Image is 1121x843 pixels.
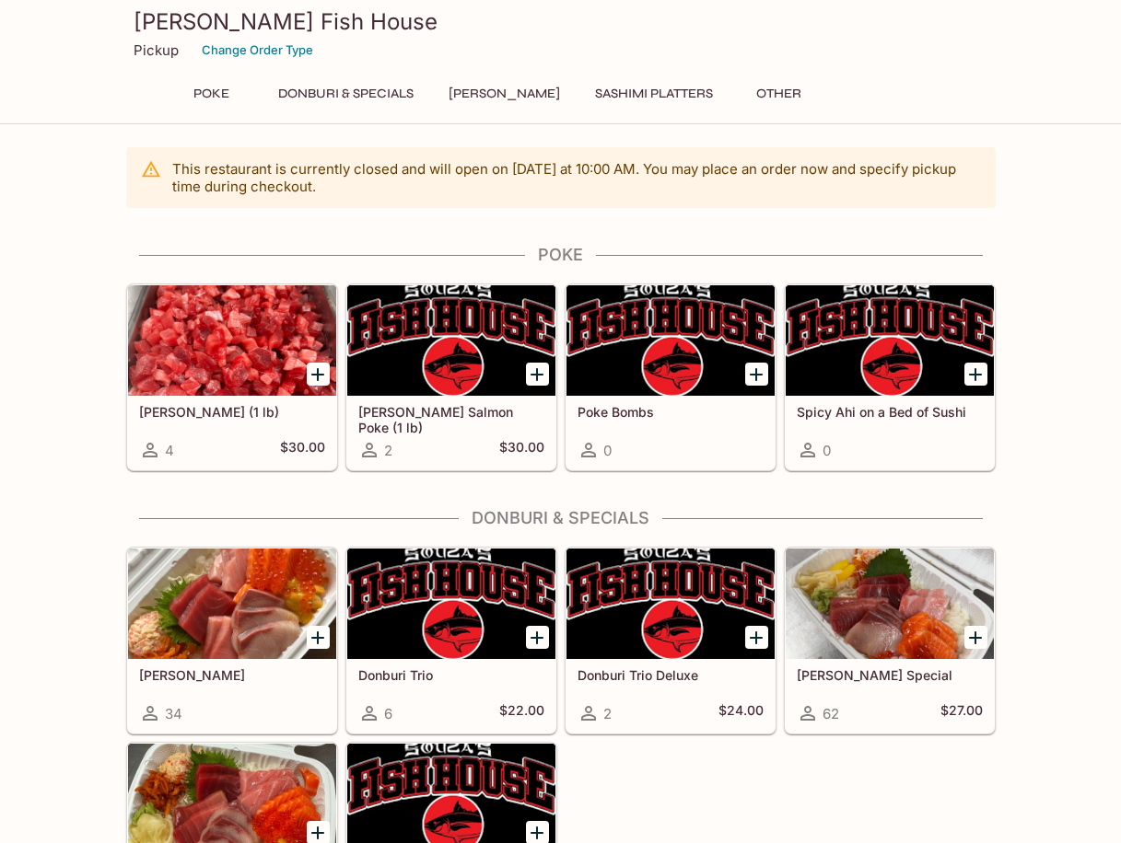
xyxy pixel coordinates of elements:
[280,439,325,461] h5: $30.00
[745,363,768,386] button: Add Poke Bombs
[566,285,775,396] div: Poke Bombs
[499,439,544,461] h5: $30.00
[786,549,994,659] div: Souza Special
[358,667,544,683] h5: Donburi Trio
[499,702,544,724] h5: $22.00
[526,363,549,386] button: Add Ora King Salmon Poke (1 lb)
[307,626,330,649] button: Add Sashimi Donburis
[127,284,337,470] a: [PERSON_NAME] (1 lb)4$30.00
[797,404,983,420] h5: Spicy Ahi on a Bed of Sushi
[139,404,325,420] h5: [PERSON_NAME] (1 lb)
[128,285,336,396] div: Ahi Poke (1 lb)
[578,667,764,683] h5: Donburi Trio Deluxe
[585,81,723,107] button: Sashimi Platters
[566,549,775,659] div: Donburi Trio Deluxe
[823,705,839,722] span: 62
[940,702,983,724] h5: $27.00
[134,7,988,36] h3: [PERSON_NAME] Fish House
[346,284,556,470] a: [PERSON_NAME] Salmon Poke (1 lb)2$30.00
[165,442,174,459] span: 4
[172,160,981,195] p: This restaurant is currently closed and will open on [DATE] at 10:00 AM . You may place an order ...
[745,626,768,649] button: Add Donburi Trio Deluxe
[438,81,570,107] button: [PERSON_NAME]
[307,363,330,386] button: Add Ahi Poke (1 lb)
[127,548,337,733] a: [PERSON_NAME]34
[718,702,764,724] h5: $24.00
[384,705,392,722] span: 6
[193,36,321,64] button: Change Order Type
[566,284,776,470] a: Poke Bombs0
[384,442,392,459] span: 2
[797,667,983,683] h5: [PERSON_NAME] Special
[347,549,555,659] div: Donburi Trio
[964,626,987,649] button: Add Souza Special
[823,442,831,459] span: 0
[785,284,995,470] a: Spicy Ahi on a Bed of Sushi0
[170,81,253,107] button: Poke
[526,626,549,649] button: Add Donburi Trio
[165,705,182,722] span: 34
[578,404,764,420] h5: Poke Bombs
[126,508,996,528] h4: Donburi & Specials
[346,548,556,733] a: Donburi Trio6$22.00
[126,245,996,265] h4: Poke
[134,41,179,59] p: Pickup
[139,667,325,683] h5: [PERSON_NAME]
[738,81,821,107] button: Other
[785,548,995,733] a: [PERSON_NAME] Special62$27.00
[268,81,424,107] button: Donburi & Specials
[603,442,612,459] span: 0
[347,285,555,396] div: Ora King Salmon Poke (1 lb)
[128,549,336,659] div: Sashimi Donburis
[358,404,544,434] h5: [PERSON_NAME] Salmon Poke (1 lb)
[603,705,612,722] span: 2
[964,363,987,386] button: Add Spicy Ahi on a Bed of Sushi
[566,548,776,733] a: Donburi Trio Deluxe2$24.00
[786,285,994,396] div: Spicy Ahi on a Bed of Sushi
